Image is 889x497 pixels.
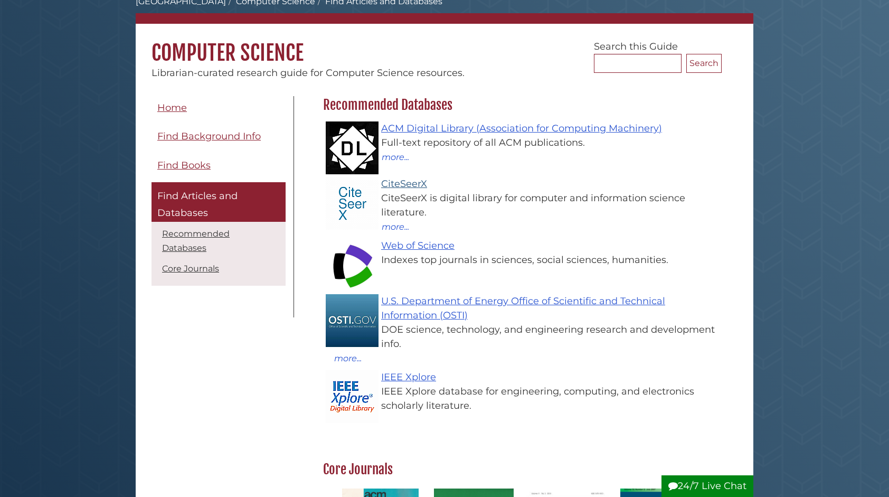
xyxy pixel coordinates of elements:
[381,240,455,251] a: Web of Science
[334,323,716,351] div: DOE science, technology, and engineering research and development info.
[162,229,230,253] a: Recommended Databases
[334,136,716,150] div: Full-text repository of all ACM publications.
[157,190,238,219] span: Find Articles and Databases
[152,67,465,79] span: Librarian-curated research guide for Computer Science resources.
[381,150,410,164] button: more...
[318,461,722,478] h2: Core Journals
[381,371,436,383] a: IEEE Xplore
[157,130,261,142] span: Find Background Info
[334,191,716,220] div: CiteSeerX is digital library for computer and information science literature.
[157,160,211,171] span: Find Books
[318,97,722,114] h2: Recommended Databases
[152,125,286,148] a: Find Background Info
[334,385,716,413] div: IEEE Xplore database for engineering, computing, and electronics scholarly literature.
[152,96,286,292] div: Guide Pages
[152,96,286,120] a: Home
[334,351,362,365] button: more...
[152,154,286,177] a: Find Books
[381,220,410,233] button: more...
[334,253,716,267] div: Indexes top journals in sciences, social sciences, humanities.
[381,178,427,190] a: CiteSeerX
[381,295,665,321] a: U.S. Department of Energy Office of Scientific and Technical Information (OSTI)
[162,264,219,274] a: Core Journals
[686,54,722,73] button: Search
[152,182,286,222] a: Find Articles and Databases
[157,102,187,114] span: Home
[661,475,753,497] button: 24/7 Live Chat
[136,24,753,66] h1: Computer Science
[381,123,662,134] a: ACM Digital Library (Association for Computing Machinery)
